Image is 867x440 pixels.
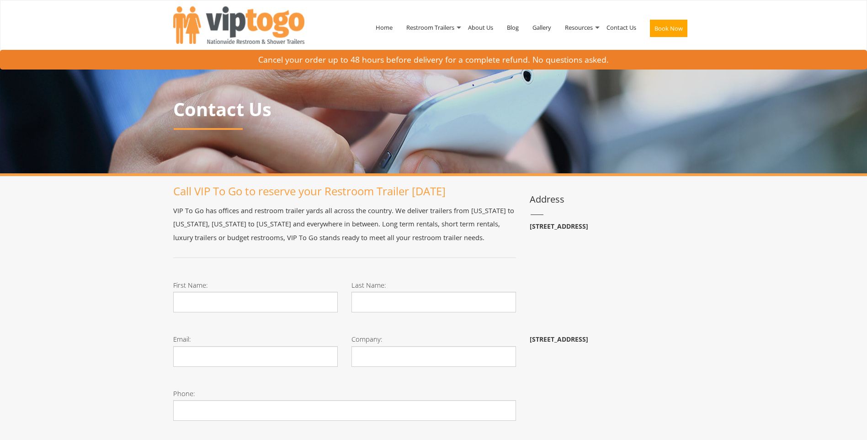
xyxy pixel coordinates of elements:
[173,185,516,197] h1: Call VIP To Go to reserve your Restroom Trailer [DATE]
[173,204,516,244] p: VIP To Go has offices and restroom trailer yards all across the country. We deliver trailers from...
[530,335,588,343] b: [STREET_ADDRESS]
[526,4,558,51] a: Gallery
[600,4,643,51] a: Contact Us
[500,4,526,51] a: Blog
[650,20,687,37] button: Book Now
[530,194,694,204] h3: Address
[558,4,600,51] a: Resources
[643,4,694,57] a: Book Now
[369,4,399,51] a: Home
[399,4,461,51] a: Restroom Trailers
[173,99,694,119] p: Contact Us
[530,222,588,231] b: [STREET_ADDRESS]
[461,4,500,51] a: About Us
[173,6,304,44] img: VIPTOGO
